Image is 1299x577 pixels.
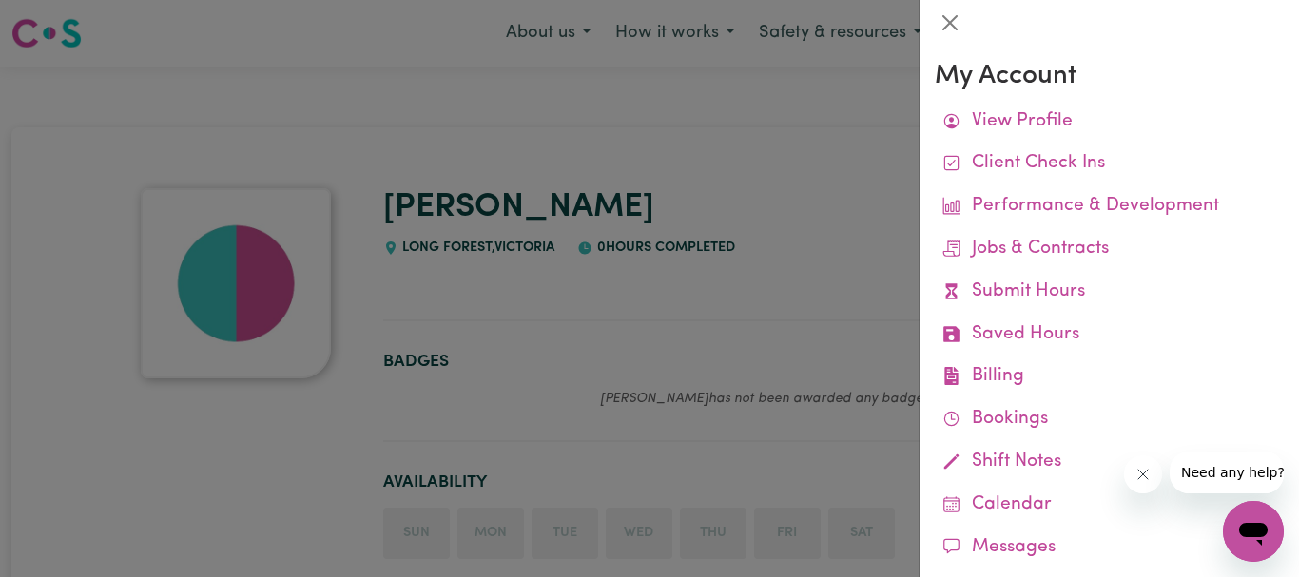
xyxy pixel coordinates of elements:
[11,13,115,29] span: Need any help?
[935,143,1284,185] a: Client Check Ins
[935,271,1284,314] a: Submit Hours
[935,228,1284,271] a: Jobs & Contracts
[935,398,1284,441] a: Bookings
[935,527,1284,569] a: Messages
[1223,501,1284,562] iframe: Button to launch messaging window
[935,185,1284,228] a: Performance & Development
[1124,455,1162,493] iframe: Close message
[935,441,1284,484] a: Shift Notes
[935,101,1284,144] a: View Profile
[935,61,1284,93] h3: My Account
[935,356,1284,398] a: Billing
[935,8,965,38] button: Close
[1170,452,1284,493] iframe: Message from company
[935,314,1284,356] a: Saved Hours
[935,484,1284,527] a: Calendar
